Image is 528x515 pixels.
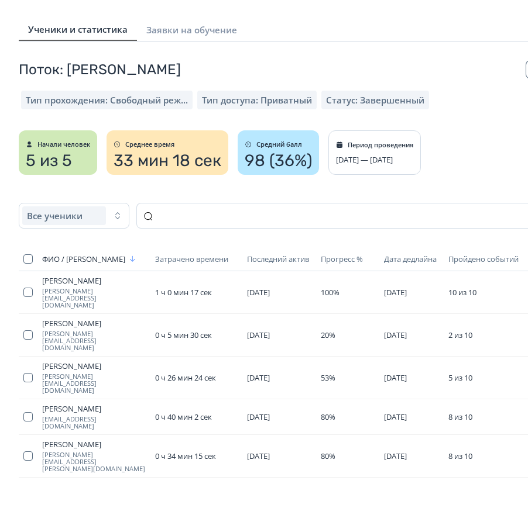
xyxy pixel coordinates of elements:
span: Заявки на обучение [146,24,237,36]
button: Затрачено времени [155,252,231,266]
span: Затрачено времени [155,254,228,264]
span: [PERSON_NAME] [42,361,146,371]
span: Все ученики [27,210,83,222]
span: 0 ч 5 мин 30 сек [155,330,212,340]
button: Последний актив [247,252,311,266]
span: [PERSON_NAME] [42,319,146,328]
span: 80% [321,451,335,461]
button: Пройдено событий [448,252,521,266]
span: 0 ч 26 мин 24 сек [155,372,216,383]
span: 8 из 10 [448,412,472,422]
a: [PERSON_NAME][PERSON_NAME][EMAIL_ADDRESS][DOMAIN_NAME] [42,276,146,309]
span: Тип доступа: Приватный [202,94,312,106]
span: 80% [321,412,335,422]
span: Тип прохождения: Свободный режим [26,94,188,106]
span: [DATE] [384,451,407,461]
button: Все ученики [19,203,129,229]
span: Начали человек [37,141,90,148]
span: Дата дедлайна [384,254,437,264]
span: [PERSON_NAME][EMAIL_ADDRESS][DOMAIN_NAME] [42,288,146,309]
span: Среднее время [125,141,174,148]
span: [PERSON_NAME][EMAIL_ADDRESS][DOMAIN_NAME] [42,373,146,394]
span: Пройдено событий [448,254,519,264]
span: Прогресс % [321,254,363,264]
span: 98 (36%) [245,151,312,170]
span: [DATE] [247,330,270,340]
a: [PERSON_NAME][PERSON_NAME][EMAIL_ADDRESS][DOMAIN_NAME] [42,361,146,394]
span: 20% [321,330,335,340]
span: 5 из 5 [26,151,72,170]
span: 53% [321,372,335,383]
span: 33 мин 18 сек [114,151,221,170]
span: Последний актив [247,254,309,264]
span: [DATE] [247,412,270,422]
span: 2 из 10 [448,330,472,340]
span: [DATE] [384,412,407,422]
button: Прогресс % [321,252,365,266]
span: [PERSON_NAME] [42,440,146,449]
a: [PERSON_NAME][PERSON_NAME][EMAIL_ADDRESS][DOMAIN_NAME] [42,319,146,351]
span: [DATE] [247,451,270,461]
span: [PERSON_NAME] [42,404,146,413]
span: 100% [321,287,340,298]
span: Поток: [PERSON_NAME] [19,60,181,79]
a: [PERSON_NAME][EMAIL_ADDRESS][DOMAIN_NAME] [42,404,146,430]
span: [DATE] [384,372,407,383]
span: [DATE] — [DATE] [336,155,393,164]
span: [DATE] [247,372,270,383]
span: ФИО / [PERSON_NAME] [42,254,125,264]
span: 0 ч 40 мин 2 сек [155,412,212,422]
span: Статус: Завершенный [326,94,424,106]
span: [PERSON_NAME][EMAIL_ADDRESS][PERSON_NAME][DOMAIN_NAME] [42,451,146,472]
span: 0 ч 34 мин 15 сек [155,451,216,461]
span: [PERSON_NAME] [42,276,146,285]
span: 5 из 10 [448,372,472,383]
button: ФИО / [PERSON_NAME] [42,252,139,266]
a: [PERSON_NAME][PERSON_NAME][EMAIL_ADDRESS][PERSON_NAME][DOMAIN_NAME] [42,440,146,472]
button: Дата дедлайна [384,252,439,266]
span: [DATE] [384,330,407,340]
span: [DATE] [384,287,407,298]
span: 8 из 10 [448,451,472,461]
span: 1 ч 0 мин 17 сек [155,287,212,298]
span: [DATE] [247,287,270,298]
span: Период проведения [348,141,413,148]
span: [PERSON_NAME][EMAIL_ADDRESS][DOMAIN_NAME] [42,330,146,351]
span: Средний балл [256,141,302,148]
span: 10 из 10 [448,287,476,298]
span: [EMAIL_ADDRESS][DOMAIN_NAME] [42,416,146,430]
span: Ученики и статистика [28,23,128,35]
